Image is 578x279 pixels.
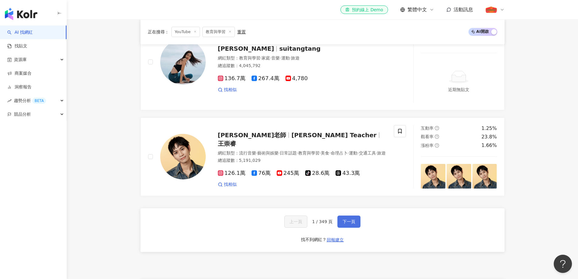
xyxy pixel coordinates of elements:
[280,56,281,60] span: ·
[237,29,246,34] div: 重置
[271,56,280,60] span: 音樂
[279,45,320,52] span: suitangtang
[7,70,32,77] a: 商案媒合
[218,55,387,61] div: 網紅類型 ：
[218,75,246,82] span: 136.7萬
[331,151,348,155] span: 命理占卜
[319,151,321,155] span: ·
[337,216,360,228] button: 下一頁
[297,151,298,155] span: ·
[485,4,497,15] img: %E4%B8%8B%E8%BC%89.png
[140,14,505,110] a: KOL Avatar[PERSON_NAME][PERSON_NAME][PERSON_NAME]suitangtang網紅類型：教育與學習·家庭·音樂·運動·旅遊總追蹤數：4,045,7921...
[305,170,330,176] span: 28.6萬
[421,143,434,148] span: 漲粉率
[257,151,279,155] span: 藝術與娛樂
[279,151,280,155] span: ·
[340,5,388,14] a: 預約線上 Demo
[218,45,274,52] span: [PERSON_NAME]
[224,87,237,93] span: 找相似
[343,219,355,224] span: 下一頁
[218,182,237,188] a: 找相似
[7,99,12,103] span: rise
[252,75,279,82] span: 267.4萬
[218,140,236,147] span: 王崇睿
[171,27,200,37] span: YouTube
[327,237,344,242] span: 回報建立
[218,87,237,93] a: 找相似
[14,107,31,121] span: 競品分析
[14,53,27,66] span: 資源庫
[348,151,349,155] span: ·
[482,125,497,132] div: 1.25%
[239,151,256,155] span: 流行音樂
[312,219,333,224] span: 1 / 349 頁
[298,151,319,155] span: 教育與學習
[252,170,271,176] span: 76萬
[554,255,572,273] iframe: Help Scout Beacon - Open
[448,86,469,93] div: 近期無貼文
[447,164,471,189] img: post-image
[7,43,27,49] a: 找貼文
[421,126,434,131] span: 互動率
[345,7,383,13] div: 預約線上 Demo
[218,131,286,139] span: [PERSON_NAME]老師
[218,158,387,164] div: 總追蹤數 ： 5,191,029
[286,75,308,82] span: 4,780
[357,151,359,155] span: ·
[224,182,237,188] span: 找相似
[160,134,206,179] img: KOL Avatar
[218,150,387,156] div: 網紅類型 ：
[290,56,291,60] span: ·
[482,134,497,140] div: 23.8%
[301,237,326,243] div: 找不到網紅？
[435,143,439,148] span: question-circle
[349,151,357,155] span: 運動
[7,29,33,36] a: searchAI 找網紅
[321,151,329,155] span: 美食
[262,56,270,60] span: 家庭
[277,170,299,176] span: 245萬
[280,151,297,155] span: 日常話題
[291,56,299,60] span: 旅遊
[435,134,439,139] span: question-circle
[7,84,32,90] a: 洞察報告
[359,151,376,155] span: 交通工具
[421,164,445,189] img: post-image
[160,39,206,85] img: KOL Avatar
[329,151,330,155] span: ·
[454,7,473,12] span: 活動訊息
[377,151,386,155] span: 旅遊
[284,216,307,228] button: 上一頁
[202,27,235,37] span: 教育與學習
[148,29,169,34] span: 正在搜尋 ：
[5,8,37,20] img: logo
[218,170,246,176] span: 126.1萬
[421,134,434,139] span: 觀看率
[482,142,497,149] div: 1.66%
[260,56,262,60] span: ·
[291,131,376,139] span: [PERSON_NAME] Teacher
[336,170,360,176] span: 43.3萬
[256,151,257,155] span: ·
[376,151,377,155] span: ·
[281,56,290,60] span: 運動
[140,117,505,196] a: KOL Avatar[PERSON_NAME]老師[PERSON_NAME] Teacher王崇睿網紅類型：流行音樂·藝術與娛樂·日常話題·教育與學習·美食·命理占卜·運動·交通工具·旅遊總追蹤...
[239,56,260,60] span: 教育與學習
[407,6,427,13] span: 繁體中文
[435,126,439,130] span: question-circle
[326,235,344,245] button: 回報建立
[218,63,387,69] div: 總追蹤數 ： 4,045,792
[32,98,46,104] div: BETA
[14,94,46,107] span: 趨勢分析
[270,56,271,60] span: ·
[472,164,497,189] img: post-image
